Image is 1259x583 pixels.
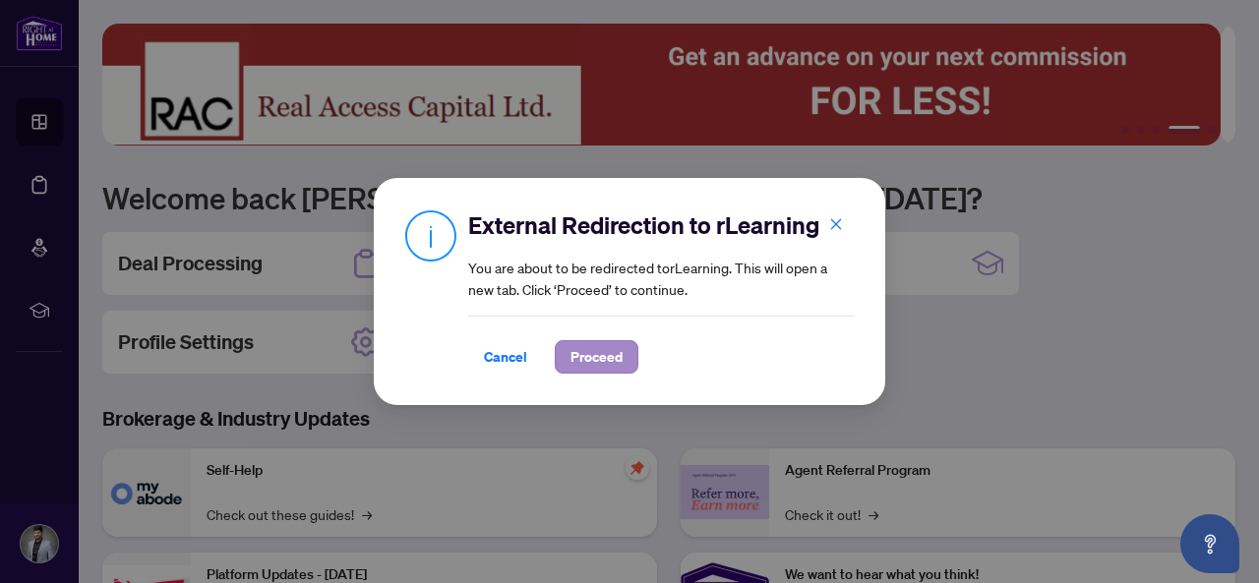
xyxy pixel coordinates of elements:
span: Cancel [484,341,527,373]
div: You are about to be redirected to rLearning . This will open a new tab. Click ‘Proceed’ to continue. [468,209,854,374]
img: Info Icon [405,209,456,262]
button: Open asap [1180,514,1239,573]
button: Proceed [555,340,638,374]
h2: External Redirection to rLearning [468,209,854,241]
button: Cancel [468,340,543,374]
span: close [829,217,843,231]
span: Proceed [570,341,623,373]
